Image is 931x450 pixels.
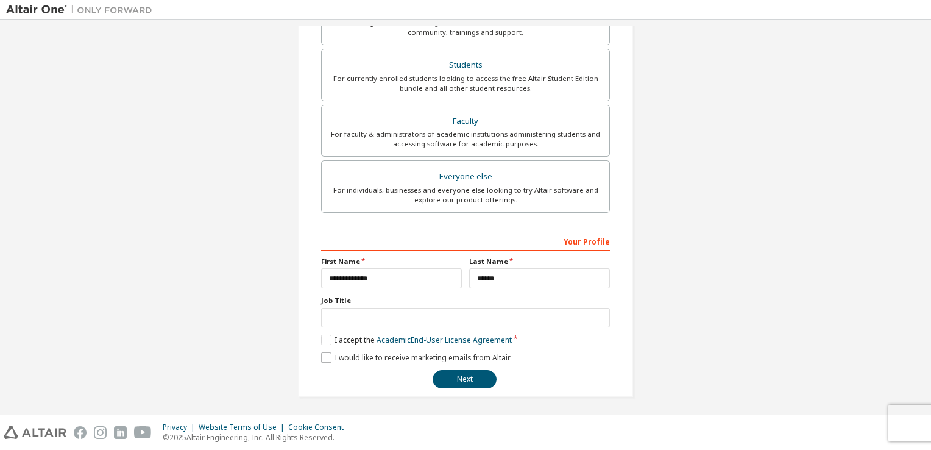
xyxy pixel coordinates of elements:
div: Faculty [329,113,602,130]
div: Website Terms of Use [199,423,288,432]
div: For individuals, businesses and everyone else looking to try Altair software and explore our prod... [329,185,602,205]
img: linkedin.svg [114,426,127,439]
div: Privacy [163,423,199,432]
a: Academic End-User License Agreement [377,335,512,345]
div: Students [329,57,602,74]
div: Cookie Consent [288,423,351,432]
div: For faculty & administrators of academic institutions administering students and accessing softwa... [329,129,602,149]
div: Your Profile [321,231,610,251]
label: Job Title [321,296,610,305]
div: For currently enrolled students looking to access the free Altair Student Edition bundle and all ... [329,74,602,93]
img: Altair One [6,4,158,16]
img: altair_logo.svg [4,426,66,439]
img: youtube.svg [134,426,152,439]
button: Next [433,370,497,388]
label: Last Name [469,257,610,266]
img: facebook.svg [74,426,87,439]
label: First Name [321,257,462,266]
div: Everyone else [329,168,602,185]
label: I would like to receive marketing emails from Altair [321,352,511,363]
p: © 2025 Altair Engineering, Inc. All Rights Reserved. [163,432,351,443]
div: For existing customers looking to access software downloads, HPC resources, community, trainings ... [329,18,602,37]
label: I accept the [321,335,512,345]
img: instagram.svg [94,426,107,439]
